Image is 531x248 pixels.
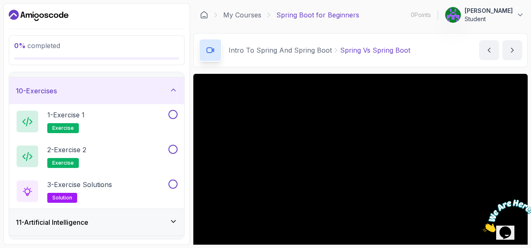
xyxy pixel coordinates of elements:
[445,7,461,23] img: user profile image
[480,196,531,236] iframe: chat widget
[52,195,72,201] span: solution
[9,9,68,22] a: Dashboard
[3,3,7,10] span: 1
[9,209,184,236] button: 11-Artificial Intelligence
[47,180,112,190] p: 3 - Exercise Solutions
[47,110,85,120] p: 1 - Exercise 1
[52,160,74,166] span: exercise
[276,10,359,20] p: Spring Boot for Beginners
[445,7,524,23] button: user profile image[PERSON_NAME]Student
[229,45,332,55] p: Intro To Spring And Spring Boot
[502,40,522,60] button: next content
[14,41,60,50] span: completed
[16,217,88,227] h3: 11 - Artificial Intelligence
[465,7,513,15] p: [PERSON_NAME]
[16,110,178,133] button: 1-Exercise 1exercise
[9,78,184,104] button: 10-Exercises
[223,10,261,20] a: My Courses
[465,15,513,23] p: Student
[16,86,57,96] h3: 10 - Exercises
[411,11,431,19] p: 0 Points
[16,180,178,203] button: 3-Exercise Solutionssolution
[340,45,410,55] p: Spring Vs Spring Boot
[479,40,499,60] button: previous content
[14,41,26,50] span: 0 %
[200,11,208,19] a: Dashboard
[16,145,178,168] button: 2-Exercise 2exercise
[47,145,86,155] p: 2 - Exercise 2
[3,3,55,36] img: Chat attention grabber
[52,125,74,131] span: exercise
